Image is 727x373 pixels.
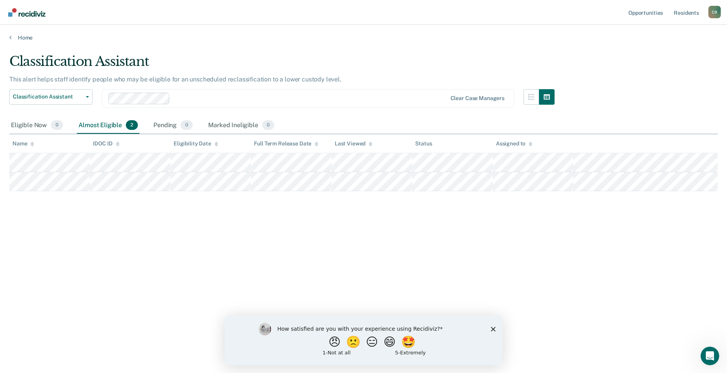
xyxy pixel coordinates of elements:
[9,76,341,83] p: This alert helps staff identify people who may be eligible for an unscheduled reclassification to...
[9,34,718,41] a: Home
[8,8,45,17] img: Recidiviz
[496,140,532,147] div: Assigned to
[126,120,138,130] span: 2
[12,140,34,147] div: Name
[9,89,92,105] button: Classification Assistant
[708,6,721,18] div: C B
[77,117,139,134] div: Almost Eligible2
[9,54,555,76] div: Classification Assistant
[224,315,503,365] iframe: Survey by Kim from Recidiviz
[335,140,372,147] div: Last Viewed
[181,120,193,130] span: 0
[174,140,218,147] div: Eligibility Date
[51,120,63,130] span: 0
[254,140,318,147] div: Full Term Release Date
[93,140,119,147] div: IDOC ID
[701,347,719,365] iframe: Intercom live chat
[9,117,64,134] div: Eligible Now0
[13,93,83,100] span: Classification Assistant
[152,117,194,134] div: Pending0
[207,117,276,134] div: Marked Ineligible0
[415,140,432,147] div: Status
[262,120,274,130] span: 0
[708,6,721,18] button: Profile dropdown button
[450,95,504,102] div: Clear case managers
